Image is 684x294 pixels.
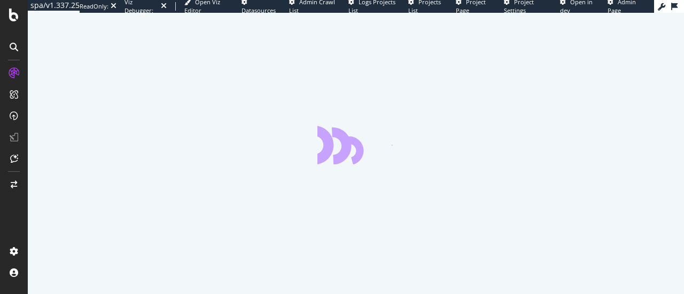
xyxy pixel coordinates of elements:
div: ReadOnly: [80,2,108,11]
span: Datasources [242,6,276,14]
div: animation [317,126,394,164]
